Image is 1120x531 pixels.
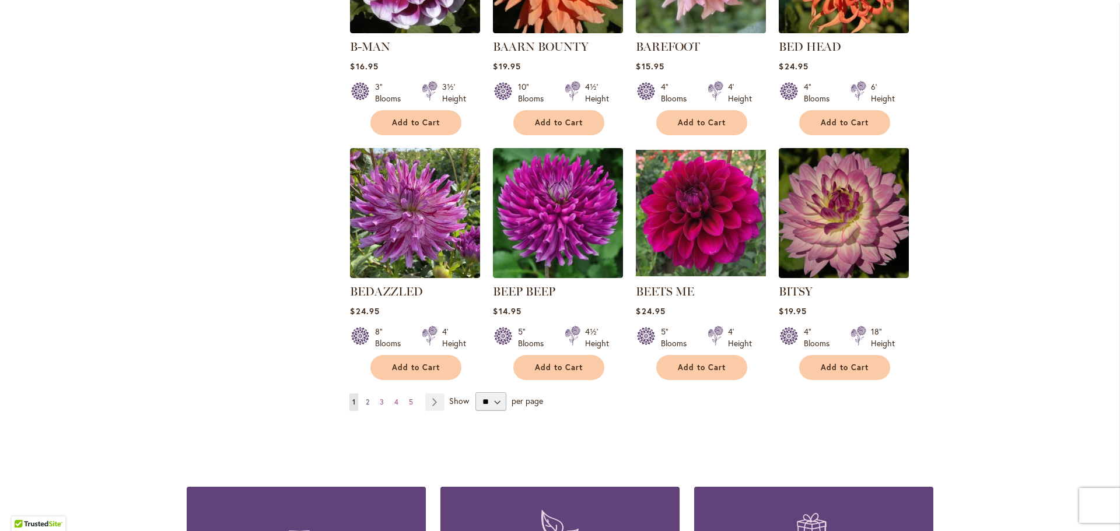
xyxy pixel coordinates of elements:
span: $14.95 [493,305,521,317]
div: 5" Blooms [661,326,694,349]
span: Add to Cart [678,363,726,372]
a: Baarn Bounty [493,24,623,36]
a: BITSY [779,284,813,298]
img: Bedazzled [350,148,480,278]
div: 4' Height [442,326,466,349]
button: Add to Cart [656,110,747,135]
a: BEEP BEEP [493,269,623,280]
span: Show [449,395,469,406]
a: BEETS ME [636,269,766,280]
span: Add to Cart [535,363,583,372]
a: BAARN BOUNTY [493,40,589,54]
button: Add to Cart [513,355,604,380]
div: 5" Blooms [518,326,551,349]
div: 3" Blooms [375,81,408,104]
span: $19.95 [779,305,806,317]
button: Add to Cart [370,355,461,380]
a: BAREFOOT [636,24,766,36]
span: $24.95 [779,61,808,72]
div: 4" Blooms [661,81,694,104]
div: 4" Blooms [804,81,836,104]
div: 10" Blooms [518,81,551,104]
div: 4½' Height [585,326,609,349]
img: BEEP BEEP [493,148,623,278]
span: Add to Cart [392,363,440,372]
button: Add to Cart [513,110,604,135]
a: 4 [391,393,401,411]
span: Add to Cart [678,118,726,128]
a: 5 [406,393,416,411]
a: BAREFOOT [636,40,700,54]
img: BEETS ME [636,148,766,278]
button: Add to Cart [656,355,747,380]
iframe: Launch Accessibility Center [9,490,41,522]
div: 8" Blooms [375,326,408,349]
div: 4½' Height [585,81,609,104]
span: $15.95 [636,61,664,72]
div: 3½' Height [442,81,466,104]
span: $24.95 [636,305,665,317]
span: 5 [409,398,413,406]
span: $24.95 [350,305,379,317]
span: Add to Cart [392,118,440,128]
span: 2 [366,398,369,406]
a: BED HEAD [779,40,841,54]
a: B-MAN [350,24,480,36]
div: 4' Height [728,326,752,349]
a: Bedazzled [350,269,480,280]
a: BED HEAD [779,24,909,36]
button: Add to Cart [799,110,890,135]
a: BITSY [779,269,909,280]
div: 4' Height [728,81,752,104]
span: 4 [394,398,398,406]
div: 4" Blooms [804,326,836,349]
a: BEETS ME [636,284,694,298]
a: BEDAZZLED [350,284,423,298]
a: BEEP BEEP [493,284,555,298]
span: Add to Cart [821,118,869,128]
a: B-MAN [350,40,390,54]
span: 1 [352,398,355,406]
span: 3 [380,398,384,406]
img: BITSY [779,148,909,278]
span: per page [512,395,543,406]
span: $19.95 [493,61,520,72]
span: $16.95 [350,61,378,72]
button: Add to Cart [799,355,890,380]
a: 3 [377,393,387,411]
div: 6' Height [871,81,895,104]
button: Add to Cart [370,110,461,135]
span: Add to Cart [535,118,583,128]
span: Add to Cart [821,363,869,372]
a: 2 [363,393,372,411]
div: 18" Height [871,326,895,349]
